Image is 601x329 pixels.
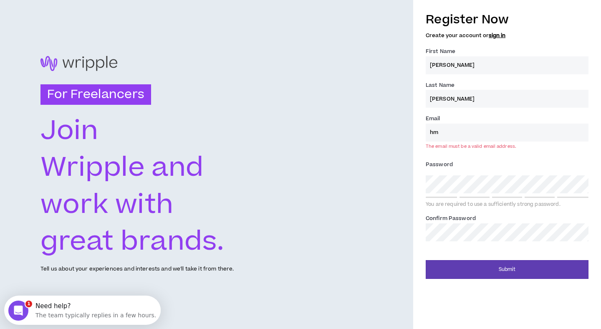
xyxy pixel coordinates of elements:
p: Tell us about your experiences and interests and we'll take it from there. [40,265,234,273]
text: great brands. [40,222,225,261]
input: Enter Email [426,124,588,142]
div: Open Intercom Messenger [3,3,160,26]
label: Confirm Password [426,212,476,225]
span: Password [426,161,453,168]
label: First Name [426,45,455,58]
input: Last name [426,90,588,108]
h3: Register Now [426,11,588,28]
span: 1 [25,301,32,307]
iframe: Intercom live chat [8,301,28,321]
h3: For Freelancers [40,84,151,105]
input: First name [426,56,588,74]
div: Need help? [31,7,152,14]
text: Join [40,111,98,150]
div: The team typically replies in a few hours. [31,14,152,23]
h5: Create your account or [426,33,588,38]
div: The email must be a valid email address. [426,143,516,149]
label: Last Name [426,78,455,92]
iframe: Intercom live chat discovery launcher [4,296,161,325]
text: work with [40,185,174,224]
a: sign in [489,32,505,39]
button: Submit [426,260,588,279]
div: You are required to use a sufficiently strong password. [426,201,588,208]
text: Wripple and [40,149,204,187]
label: Email [426,112,440,125]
